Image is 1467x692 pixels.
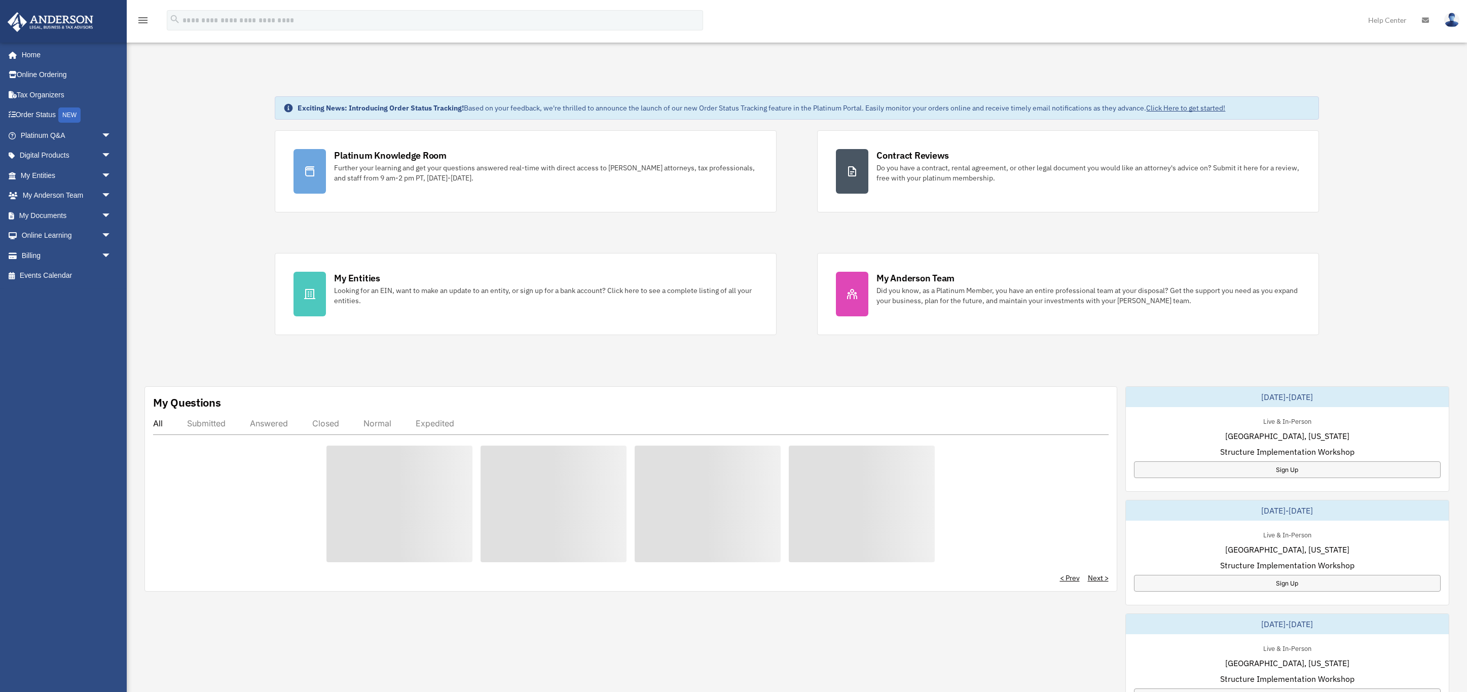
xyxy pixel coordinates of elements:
[7,186,127,206] a: My Anderson Teamarrow_drop_down
[1255,642,1319,653] div: Live & In-Person
[334,272,380,284] div: My Entities
[1255,415,1319,426] div: Live & In-Person
[101,165,122,186] span: arrow_drop_down
[1255,529,1319,539] div: Live & In-Person
[1126,614,1449,634] div: [DATE]-[DATE]
[876,149,949,162] div: Contract Reviews
[250,418,288,428] div: Answered
[298,103,1225,113] div: Based on your feedback, we're thrilled to announce the launch of our new Order Status Tracking fe...
[876,272,955,284] div: My Anderson Team
[137,18,149,26] a: menu
[1220,559,1354,571] span: Structure Implementation Workshop
[7,226,127,246] a: Online Learningarrow_drop_down
[1146,103,1225,113] a: Click Here to get started!
[101,186,122,206] span: arrow_drop_down
[876,285,1300,306] div: Did you know, as a Platinum Member, you have an entire professional team at your disposal? Get th...
[363,418,391,428] div: Normal
[817,253,1319,335] a: My Anderson Team Did you know, as a Platinum Member, you have an entire professional team at your...
[187,418,226,428] div: Submitted
[1220,673,1354,685] span: Structure Implementation Workshop
[7,45,122,65] a: Home
[7,266,127,286] a: Events Calendar
[1088,573,1109,583] a: Next >
[1225,543,1349,556] span: [GEOGRAPHIC_DATA], [US_STATE]
[101,145,122,166] span: arrow_drop_down
[153,395,221,410] div: My Questions
[7,105,127,126] a: Order StatusNEW
[1220,446,1354,458] span: Structure Implementation Workshop
[5,12,96,32] img: Anderson Advisors Platinum Portal
[7,65,127,85] a: Online Ordering
[169,14,180,25] i: search
[275,130,777,212] a: Platinum Knowledge Room Further your learning and get your questions answered real-time with dire...
[1134,575,1441,592] a: Sign Up
[153,418,163,428] div: All
[416,418,454,428] div: Expedited
[7,205,127,226] a: My Documentsarrow_drop_down
[1225,657,1349,669] span: [GEOGRAPHIC_DATA], [US_STATE]
[1126,500,1449,521] div: [DATE]-[DATE]
[1134,461,1441,478] a: Sign Up
[334,285,758,306] div: Looking for an EIN, want to make an update to an entity, or sign up for a bank account? Click her...
[101,125,122,146] span: arrow_drop_down
[1444,13,1459,27] img: User Pic
[101,226,122,246] span: arrow_drop_down
[334,163,758,183] div: Further your learning and get your questions answered real-time with direct access to [PERSON_NAM...
[7,245,127,266] a: Billingarrow_drop_down
[334,149,447,162] div: Platinum Knowledge Room
[7,85,127,105] a: Tax Organizers
[1126,387,1449,407] div: [DATE]-[DATE]
[101,205,122,226] span: arrow_drop_down
[298,103,464,113] strong: Exciting News: Introducing Order Status Tracking!
[7,145,127,166] a: Digital Productsarrow_drop_down
[275,253,777,335] a: My Entities Looking for an EIN, want to make an update to an entity, or sign up for a bank accoun...
[817,130,1319,212] a: Contract Reviews Do you have a contract, rental agreement, or other legal document you would like...
[1060,573,1080,583] a: < Prev
[312,418,339,428] div: Closed
[58,107,81,123] div: NEW
[7,125,127,145] a: Platinum Q&Aarrow_drop_down
[1225,430,1349,442] span: [GEOGRAPHIC_DATA], [US_STATE]
[137,14,149,26] i: menu
[101,245,122,266] span: arrow_drop_down
[876,163,1300,183] div: Do you have a contract, rental agreement, or other legal document you would like an attorney's ad...
[7,165,127,186] a: My Entitiesarrow_drop_down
